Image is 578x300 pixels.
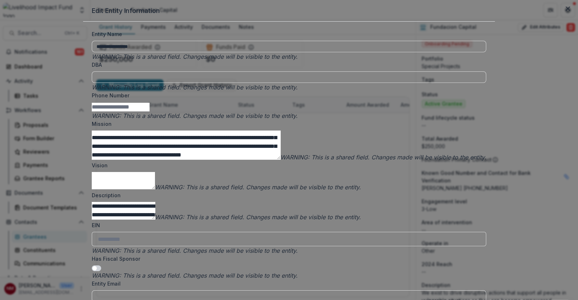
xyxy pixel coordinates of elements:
i: WARNING: This is a shared field. Changes made will be visible to the entity. [155,184,361,191]
label: Phone Number [92,92,482,99]
label: Entity Email [92,280,482,287]
i: WARNING: This is a shared field. Changes made will be visible to the entity. [92,272,298,279]
label: Vision [92,162,482,169]
label: Entity Name [92,30,482,38]
button: Close [562,3,574,14]
i: WARNING: This is a shared field. Changes made will be visible to the entity. [92,53,298,60]
i: WARNING: This is a shared field. Changes made will be visible to the entity. [155,213,361,221]
label: Description [92,191,482,199]
i: WARNING: This is a shared field. Changes made will be visible to the entity. [92,84,298,91]
i: WARNING: This is a shared field. Changes made will be visible to the entity. [92,112,298,119]
label: EIN [92,221,482,229]
i: WARNING: This is a shared field. Changes made will be visible to the entity. [92,247,298,254]
label: Has Fiscal Sponsor [92,255,482,262]
label: DBA [92,61,482,69]
label: Mission [92,120,482,128]
i: WARNING: This is a shared field. Changes made will be visible to the entity. [280,154,486,161]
